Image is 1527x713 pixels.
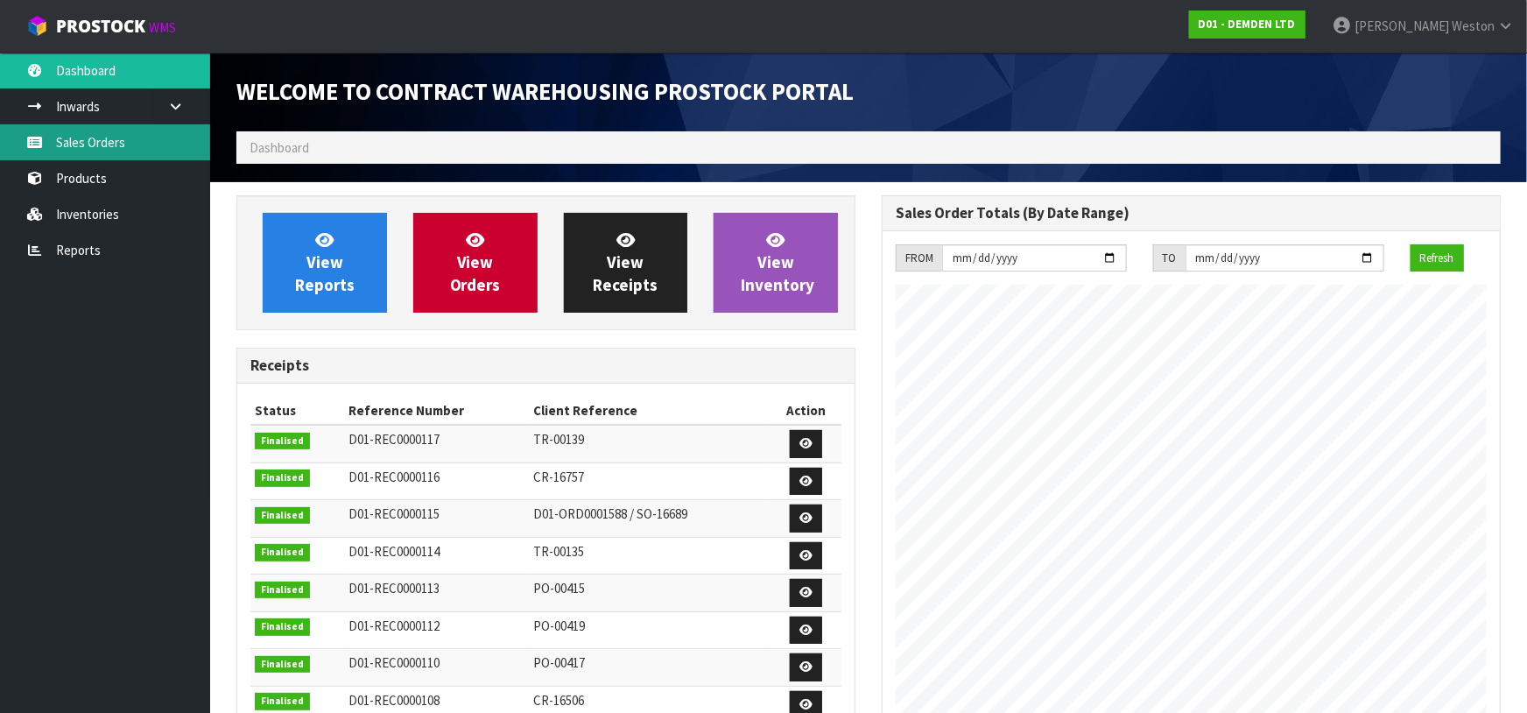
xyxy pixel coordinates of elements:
div: TO [1153,244,1186,272]
span: [PERSON_NAME] [1355,18,1449,34]
span: Finalised [255,693,310,710]
span: Finalised [255,507,310,525]
strong: D01 - DEMDEN LTD [1199,17,1296,32]
a: ViewReceipts [564,213,688,313]
span: CR-16506 [533,692,584,709]
span: ProStock [56,15,145,38]
span: PO-00417 [533,654,585,671]
span: Finalised [255,656,310,674]
small: WMS [149,19,176,36]
a: ViewReports [263,213,387,313]
span: D01-REC0000117 [348,431,440,448]
span: Dashboard [250,139,309,156]
span: D01-REC0000108 [348,692,440,709]
span: Weston [1452,18,1495,34]
img: cube-alt.png [26,15,48,37]
span: D01-REC0000114 [348,543,440,560]
div: FROM [896,244,942,272]
span: D01-REC0000113 [348,580,440,597]
th: Reference Number [344,397,528,425]
span: TR-00139 [533,431,584,448]
th: Status [250,397,344,425]
span: PO-00415 [533,580,585,597]
span: Finalised [255,582,310,599]
span: Finalised [255,469,310,487]
span: Welcome to Contract Warehousing ProStock Portal [236,77,854,106]
span: D01-REC0000115 [348,505,440,522]
h3: Receipts [250,357,841,374]
span: D01-ORD0001588 / SO-16689 [533,505,687,522]
span: D01-REC0000116 [348,469,440,485]
th: Client Reference [529,397,771,425]
span: Finalised [255,544,310,561]
a: ViewOrders [413,213,538,313]
span: TR-00135 [533,543,584,560]
th: Action [770,397,841,425]
a: ViewInventory [714,213,838,313]
span: PO-00419 [533,618,585,634]
button: Refresh [1411,244,1464,272]
span: View Reports [295,229,355,295]
span: View Receipts [593,229,658,295]
span: View Orders [450,229,501,295]
span: D01-REC0000112 [348,618,440,634]
span: D01-REC0000110 [348,654,440,671]
span: Finalised [255,433,310,450]
span: View Inventory [741,229,814,295]
span: Finalised [255,618,310,636]
h3: Sales Order Totals (By Date Range) [896,205,1487,222]
span: CR-16757 [533,469,584,485]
